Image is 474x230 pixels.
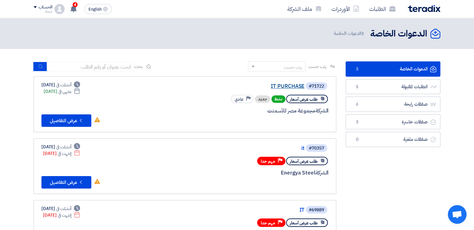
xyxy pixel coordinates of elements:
div: Open chat [448,205,467,224]
a: الدعوات الخاصة3 [346,61,440,77]
a: IT PURCHASE [180,84,304,89]
div: مجموعة مصر للأسمنت [179,107,328,115]
span: أنشئت في [56,82,71,88]
div: [DATE] [44,88,80,95]
div: جديد [255,95,270,103]
button: عرض التفاصيل [41,114,91,127]
span: رتب حسب [309,63,326,70]
span: طلب عرض أسعار [290,96,318,102]
div: [DATE] [43,150,80,157]
span: الشركة [315,107,329,115]
div: #70357 [309,146,324,151]
div: [DATE] [43,212,80,218]
span: مهم جدا [261,158,275,164]
h2: الدعوات الخاصة [370,28,427,40]
span: أنشئت في [56,205,71,212]
span: الدعوات الخاصة [333,30,365,37]
div: الحساب [39,5,52,10]
div: [DATE] [41,144,80,150]
a: الطلبات المقبولة5 [346,79,440,94]
img: Teradix logo [408,5,440,12]
a: صفقات خاسرة3 [346,114,440,130]
span: ينتهي في [58,88,71,95]
a: صفقات ملغية0 [346,132,440,147]
span: إنتهت في [58,150,71,157]
div: شيماء [34,10,52,13]
span: نشط [271,95,285,103]
div: #71722 [309,84,324,89]
a: IT [180,207,304,213]
a: الأوردرات [327,2,364,16]
span: أنشئت في [56,144,71,150]
div: #69889 [309,208,324,212]
div: [DATE] [41,205,80,212]
a: it [180,146,304,151]
span: 3 [353,119,361,125]
span: English [89,7,102,12]
input: ابحث بعنوان أو رقم الطلب [47,62,134,71]
span: 3 [361,30,364,37]
span: 3 [353,66,361,72]
button: English [84,4,112,14]
span: 6 [353,101,361,108]
span: 0 [353,137,361,143]
img: profile_test.png [55,4,65,14]
span: الشركة [315,169,329,177]
span: مهم جدا [261,220,275,226]
button: عرض التفاصيل [41,176,91,189]
span: طلب عرض أسعار [290,158,318,164]
span: 4 [73,2,78,7]
span: إنتهت في [58,212,71,218]
a: صفقات رابحة6 [346,97,440,112]
span: 5 [353,84,361,90]
span: طلب عرض أسعار [290,220,318,226]
div: رتب حسب [284,64,302,70]
a: الطلبات [364,2,400,16]
div: Energya Steel [179,169,328,177]
a: ملف الشركة [282,2,327,16]
span: عادي [235,96,243,102]
div: [DATE] [41,82,80,88]
span: بحث [134,63,142,70]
